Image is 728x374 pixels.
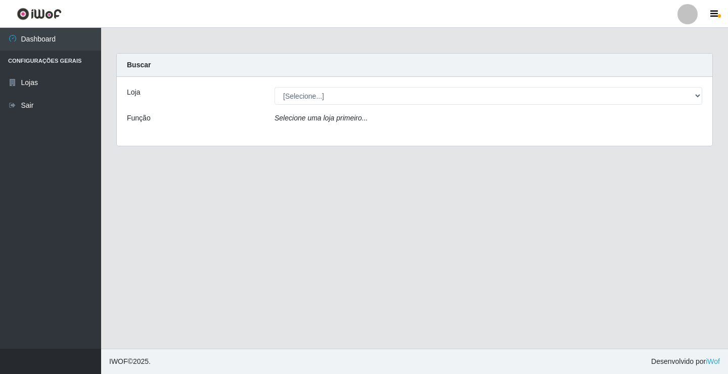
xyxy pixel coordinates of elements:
a: iWof [706,357,720,365]
span: IWOF [109,357,128,365]
strong: Buscar [127,61,151,69]
img: CoreUI Logo [17,8,62,20]
i: Selecione uma loja primeiro... [275,114,368,122]
span: Desenvolvido por [651,356,720,367]
span: © 2025 . [109,356,151,367]
label: Loja [127,87,140,98]
label: Função [127,113,151,123]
